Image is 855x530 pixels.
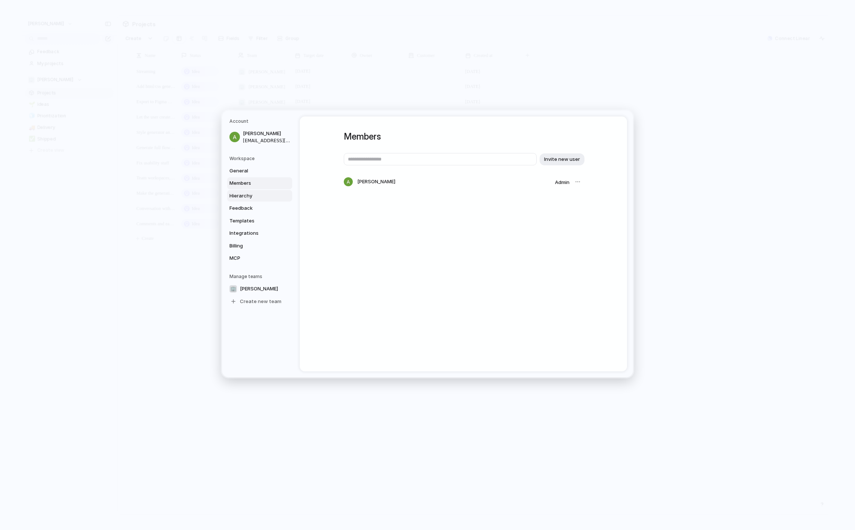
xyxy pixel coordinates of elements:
span: Templates [229,217,277,224]
a: Members [227,177,292,189]
span: Hierarchy [229,192,277,199]
h5: Manage teams [229,273,292,280]
h5: Workspace [229,155,292,162]
span: MCP [229,255,277,262]
div: 🏢 [229,285,237,292]
span: Members [229,180,277,187]
span: Invite new user [544,155,580,163]
span: [EMAIL_ADDRESS][DOMAIN_NAME] [243,137,291,144]
a: Billing [227,240,292,252]
span: Admin [555,179,570,185]
a: Create new team [227,295,292,307]
a: Templates [227,215,292,227]
a: Integrations [227,227,292,239]
span: Integrations [229,230,277,237]
h5: Account [229,118,292,125]
span: Billing [229,242,277,249]
span: Create new team [240,297,281,305]
a: Hierarchy [227,190,292,202]
a: MCP [227,252,292,264]
span: General [229,167,277,174]
span: [PERSON_NAME] [240,285,278,292]
a: Feedback [227,202,292,214]
h1: Members [344,130,583,143]
span: Feedback [229,205,277,212]
a: [PERSON_NAME][EMAIL_ADDRESS][DOMAIN_NAME] [227,128,292,146]
a: General [227,165,292,177]
button: Invite new user [540,153,584,165]
span: [PERSON_NAME] [357,178,395,185]
span: [PERSON_NAME] [243,130,291,137]
a: 🏢[PERSON_NAME] [227,283,292,294]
